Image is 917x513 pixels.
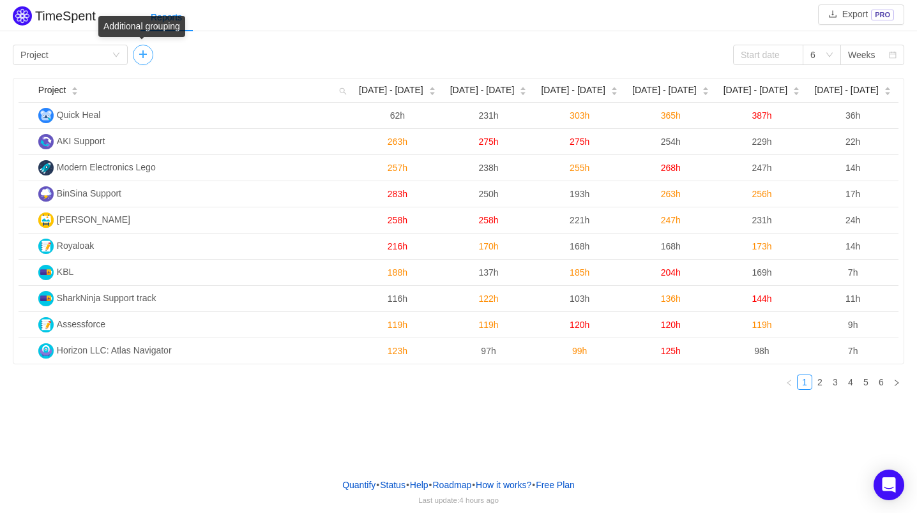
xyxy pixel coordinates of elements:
span: 275h [478,137,498,147]
i: icon: caret-down [793,90,800,94]
span: 221h [570,215,589,225]
button: Free Plan [535,475,575,494]
span: [DATE] - [DATE] [359,84,423,97]
i: icon: caret-up [72,85,79,89]
span: Quick Heal [57,110,100,120]
button: icon: plus [133,45,153,65]
span: [DATE] - [DATE] [814,84,879,97]
span: 99h [572,346,587,356]
img: DP [38,212,54,228]
span: • [406,480,409,490]
span: 257h [388,163,407,173]
i: icon: caret-up [520,85,527,89]
span: [PERSON_NAME] [57,214,130,225]
span: 204h [661,267,681,278]
li: 1 [797,375,812,390]
i: icon: down [112,51,120,60]
span: 136h [661,294,681,304]
span: 229h [752,137,771,147]
a: 2 [813,375,827,389]
span: 250h [478,189,498,199]
div: Sort [702,85,709,94]
span: Project [38,84,66,97]
li: 6 [874,375,889,390]
div: Sort [884,85,891,94]
i: icon: calendar [889,51,897,60]
span: 119h [752,320,771,330]
i: icon: caret-up [793,85,800,89]
span: 9h [848,320,858,330]
i: icon: caret-up [702,85,709,89]
div: Open Intercom Messenger [874,470,904,500]
span: 193h [570,189,589,199]
span: 283h [388,189,407,199]
span: [DATE] - [DATE] [724,84,788,97]
span: 4 hours ago [459,496,499,504]
li: Next Page [889,375,904,390]
img: SS [38,291,54,306]
input: Start date [733,45,803,65]
span: 97h [481,346,496,356]
div: Sort [519,85,527,94]
span: [DATE] - [DATE] [450,84,515,97]
i: icon: caret-down [520,90,527,94]
i: icon: search [334,78,352,102]
img: BS [38,186,54,202]
i: icon: caret-up [428,85,436,89]
i: icon: caret-down [72,90,79,94]
li: 4 [843,375,858,390]
span: 11h [845,294,860,304]
span: 247h [752,163,771,173]
span: 263h [661,189,681,199]
span: SharkNinja Support track [57,293,156,303]
span: • [472,480,475,490]
img: R [38,239,54,254]
span: 365h [661,110,681,121]
span: 17h [845,189,860,199]
span: 168h [570,241,589,251]
a: Help [409,475,429,494]
span: 36h [845,110,860,121]
span: 120h [661,320,681,330]
i: icon: caret-down [884,90,891,94]
span: 125h [661,346,681,356]
i: icon: caret-down [428,90,436,94]
a: 1 [798,375,812,389]
span: Assessforce [57,319,105,329]
span: 231h [478,110,498,121]
i: icon: caret-up [884,85,891,89]
img: QH [38,108,54,123]
a: Quantify [342,475,376,494]
div: Reports [140,3,192,32]
button: icon: downloadExportPRO [818,4,904,25]
a: 5 [859,375,873,389]
span: 98h [754,346,769,356]
span: 123h [388,346,407,356]
li: 5 [858,375,874,390]
i: icon: caret-up [610,85,618,89]
span: • [532,480,535,490]
a: 6 [874,375,888,389]
i: icon: caret-down [610,90,618,94]
span: Last update: [418,496,499,504]
span: 275h [570,137,589,147]
span: 303h [570,110,589,121]
a: Status [379,475,406,494]
span: 169h [752,267,771,278]
span: 62h [390,110,405,121]
li: 2 [812,375,828,390]
i: icon: down [826,51,833,60]
img: K [38,265,54,280]
span: 256h [752,189,771,199]
span: 258h [478,215,498,225]
li: Previous Page [782,375,797,390]
span: 119h [478,320,498,330]
span: 120h [570,320,589,330]
i: icon: caret-down [702,90,709,94]
img: ME [38,160,54,175]
span: Horizon LLC: Atlas Navigator [57,345,172,355]
span: 14h [845,163,860,173]
div: Weeks [848,45,875,64]
div: Sort [71,85,79,94]
span: 137h [478,267,498,278]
